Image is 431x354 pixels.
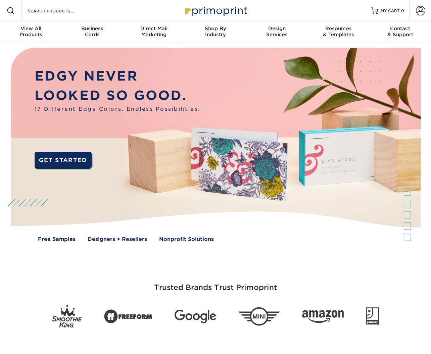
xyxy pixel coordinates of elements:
img: Smoothie King [52,305,82,328]
div: & Support [370,26,431,38]
input: SEARCH PRODUCTS..... [27,7,93,15]
div: & Templates [308,26,369,38]
a: BusinessCards [61,21,123,43]
div: Marketing [123,26,185,38]
img: Goodwill [366,307,379,325]
img: Google [175,310,216,323]
span: 17 Different Edge Colors. Endless Possibilities. [35,105,200,113]
span: MY CART [381,8,400,14]
span: Direct Mail [123,26,185,32]
div: Services [246,26,308,38]
div: Industry [185,26,246,38]
img: Amazon [302,310,344,323]
span: Contact [370,26,431,32]
span: Resources [308,26,369,32]
img: Mini [238,307,280,326]
a: Shop ByIndustry [185,21,246,43]
a: Direct MailMarketing [123,21,185,43]
a: Designers + Resellers [88,235,147,243]
span: 0 [401,8,404,13]
h3: Trusted Brands Trust Primoprint [19,267,412,300]
a: GET STARTED [35,152,92,169]
p: LOOKED SO GOOD. [35,86,200,105]
span: Business [61,26,123,32]
span: Design [246,26,308,32]
a: Resources& Templates [308,21,369,43]
img: Freeform [104,306,152,327]
div: Cards [61,26,123,38]
a: DesignServices [246,21,308,43]
p: EDGY NEVER [35,66,200,86]
img: Primoprint [182,3,249,18]
span: Shop By [185,26,246,32]
a: Contact& Support [370,21,431,43]
a: Nonprofit Solutions [159,235,214,243]
a: Free Samples [38,235,76,243]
